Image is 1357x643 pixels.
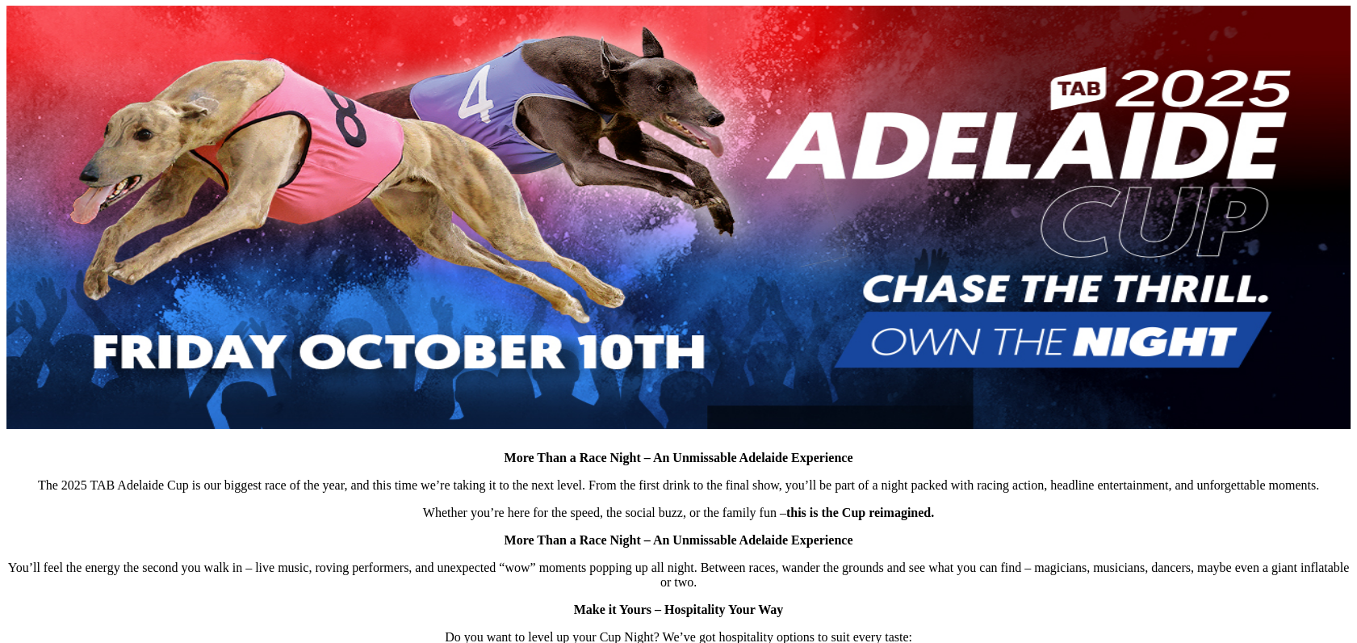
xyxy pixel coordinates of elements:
[505,533,853,547] strong: More Than a Race Night – An Unmissable Adelaide Experience
[6,506,1351,520] p: Whether you’re here for the speed, the social buzz, or the family fun –
[6,561,1351,590] p: You’ll feel the energy the second you walk in – live music, roving performers, and unexpected “wo...
[505,451,853,464] strong: More Than a Race Night – An Unmissable Adelaide Experience
[6,6,1351,429] img: AdelaideCup2025_WebHeader_1310x524.jpg
[786,506,934,519] strong: this is the Cup reimagined.
[574,603,784,616] strong: Make it Yours – Hospitality Your Way
[6,478,1351,493] p: The 2025 TAB Adelaide Cup is our biggest race of the year, and this time we’re taking it to the n...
